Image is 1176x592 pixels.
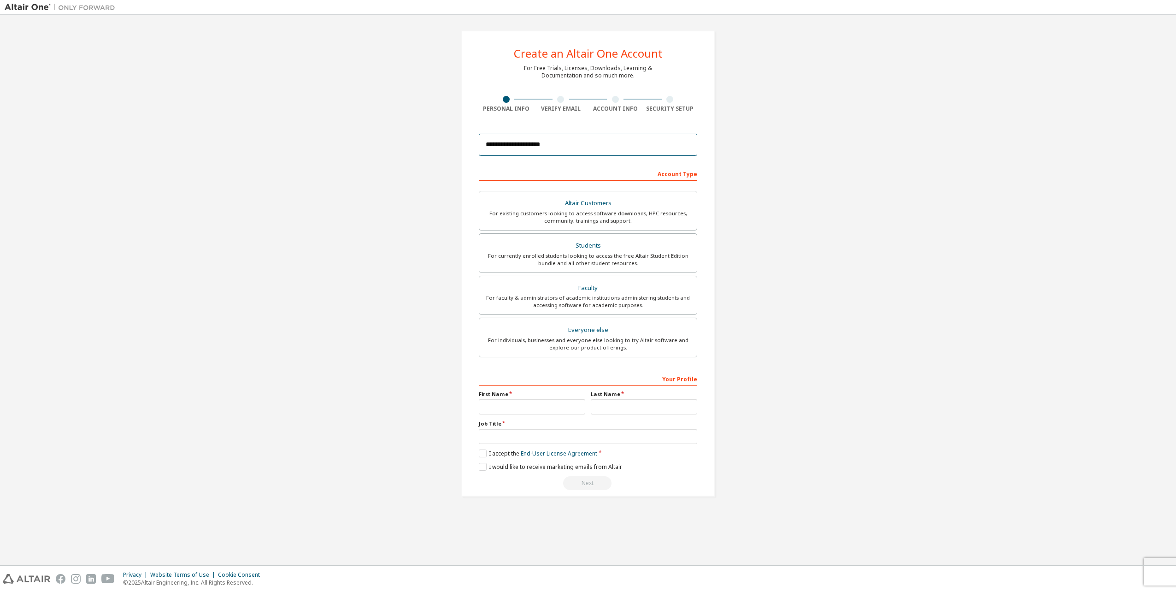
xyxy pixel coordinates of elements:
div: For individuals, businesses and everyone else looking to try Altair software and explore our prod... [485,337,691,351]
label: Job Title [479,420,697,427]
div: Personal Info [479,105,534,112]
img: instagram.svg [71,574,81,584]
a: End-User License Agreement [521,450,597,457]
p: © 2025 Altair Engineering, Inc. All Rights Reserved. [123,579,265,586]
div: For existing customers looking to access software downloads, HPC resources, community, trainings ... [485,210,691,225]
div: For currently enrolled students looking to access the free Altair Student Edition bundle and all ... [485,252,691,267]
label: Last Name [591,391,697,398]
div: Faculty [485,282,691,295]
div: Read and acccept EULA to continue [479,476,697,490]
img: Altair One [5,3,120,12]
div: Students [485,239,691,252]
div: Cookie Consent [218,571,265,579]
img: altair_logo.svg [3,574,50,584]
img: facebook.svg [56,574,65,584]
div: Privacy [123,571,150,579]
div: For faculty & administrators of academic institutions administering students and accessing softwa... [485,294,691,309]
label: I would like to receive marketing emails from Altair [479,463,622,471]
div: Website Terms of Use [150,571,218,579]
div: Security Setup [643,105,698,112]
img: linkedin.svg [86,574,96,584]
div: Everyone else [485,324,691,337]
div: Account Type [479,166,697,181]
label: I accept the [479,450,597,457]
div: Account Info [588,105,643,112]
div: Create an Altair One Account [514,48,663,59]
div: Your Profile [479,371,697,386]
div: For Free Trials, Licenses, Downloads, Learning & Documentation and so much more. [524,65,652,79]
div: Verify Email [534,105,588,112]
label: First Name [479,391,585,398]
div: Altair Customers [485,197,691,210]
img: youtube.svg [101,574,115,584]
